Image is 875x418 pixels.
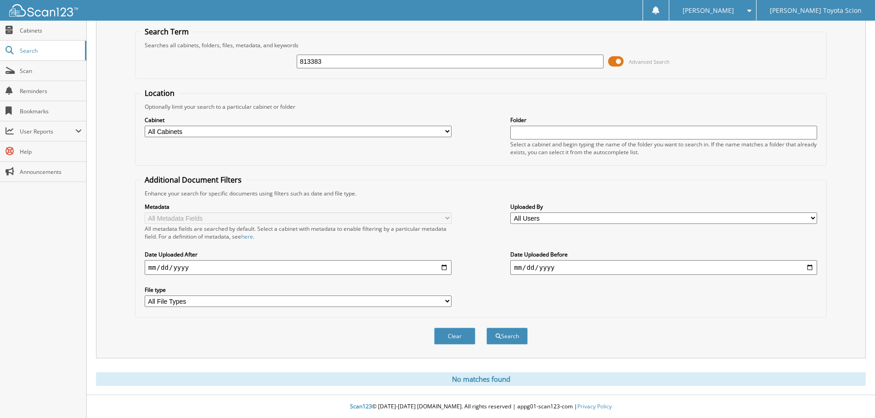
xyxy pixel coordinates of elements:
legend: Additional Document Filters [140,175,246,185]
span: User Reports [20,128,75,135]
span: Scan [20,67,82,75]
div: © [DATE]-[DATE] [DOMAIN_NAME]. All rights reserved | appg01-scan123-com | [87,396,875,418]
label: Cabinet [145,116,452,124]
legend: Location [140,88,179,98]
div: Optionally limit your search to a particular cabinet or folder [140,103,822,111]
label: Metadata [145,203,452,211]
span: Help [20,148,82,156]
a: Privacy Policy [577,402,612,410]
button: Clear [434,328,475,345]
span: [PERSON_NAME] [683,8,734,13]
label: Date Uploaded After [145,251,452,258]
span: Reminders [20,87,82,95]
span: Search [20,47,80,55]
label: Uploaded By [510,203,817,211]
a: here [241,233,253,240]
img: scan123-logo-white.svg [9,4,78,17]
span: [PERSON_NAME] Toyota Scion [770,8,862,13]
label: Folder [510,116,817,124]
iframe: Chat Widget [829,374,875,418]
div: Select a cabinet and begin typing the name of the folder you want to search in. If the name match... [510,140,817,156]
span: Cabinets [20,27,82,34]
span: Advanced Search [629,58,670,65]
span: Scan123 [350,402,372,410]
label: File type [145,286,452,294]
input: start [145,260,452,275]
span: Bookmarks [20,107,82,115]
input: end [510,260,817,275]
legend: Search Term [140,27,193,37]
div: Searches all cabinets, folders, files, metadata, and keywords [140,41,822,49]
div: Enhance your search for specific documents using filters such as date and file type. [140,189,822,197]
div: No matches found [96,372,866,386]
button: Search [486,328,528,345]
div: All metadata fields are searched by default. Select a cabinet with metadata to enable filtering b... [145,225,452,240]
label: Date Uploaded Before [510,251,817,258]
span: Announcements [20,168,82,176]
